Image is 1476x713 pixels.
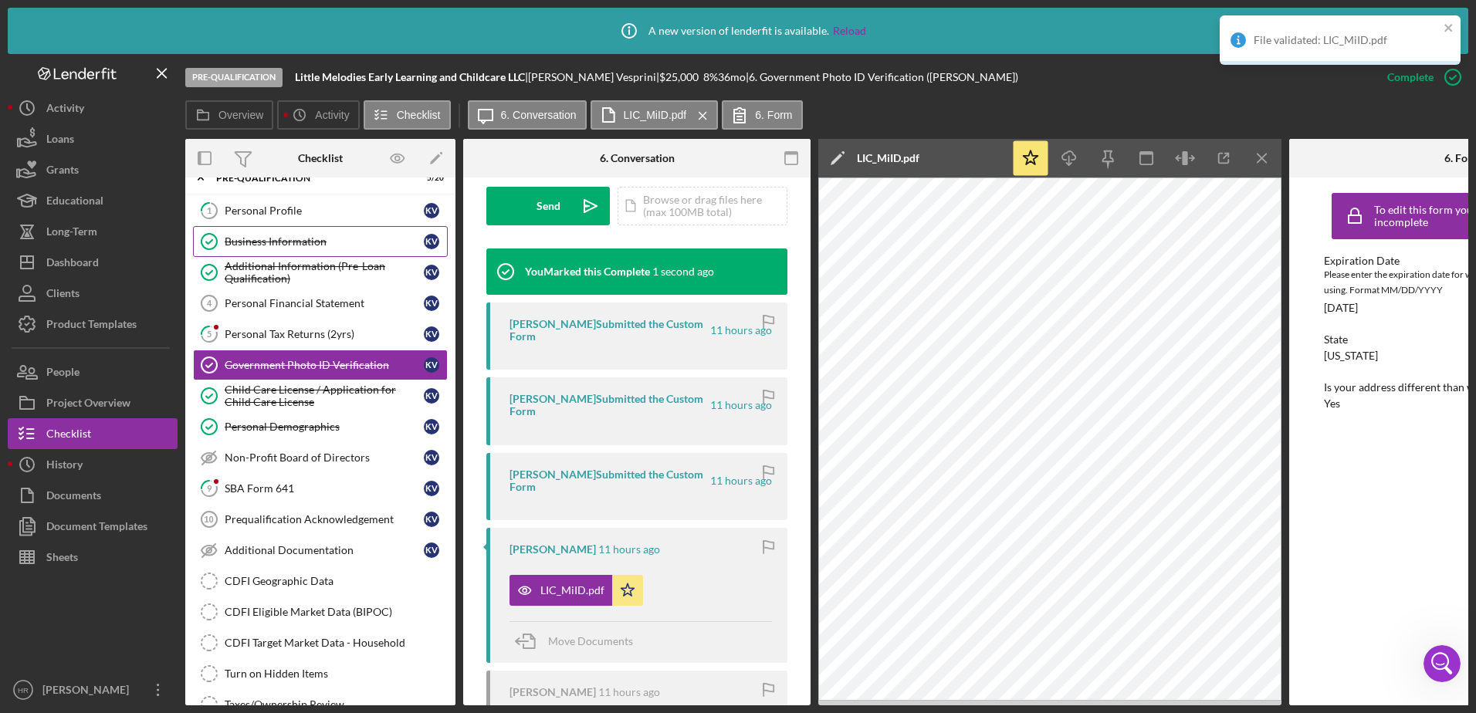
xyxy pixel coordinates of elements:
div: SBA Form 641 [225,482,424,495]
time: 2025-09-18 01:49 [710,399,772,411]
img: logo [31,29,56,54]
span: Messages [128,520,181,531]
div: Personal Profile [225,204,424,217]
button: Help [206,482,309,543]
button: Send [486,187,610,225]
div: K V [424,265,439,280]
div: Clients [46,278,80,313]
div: Pre-Qualification [185,68,283,87]
text: HR [18,686,29,694]
div: Government Photo ID Verification [225,359,424,371]
label: LIC_MiID.pdf [624,109,687,121]
div: K V [424,203,439,218]
div: Checklist [298,152,343,164]
a: CDFI Eligible Market Data (BIPOC) [193,596,448,627]
button: Messages [103,482,205,543]
div: K V [424,357,439,373]
button: Move Documents [509,622,648,661]
a: Loans [8,123,178,154]
a: Additional Information (Pre-Loan Qualification)KV [193,257,448,288]
button: History [8,449,178,480]
span: Help [245,520,269,531]
button: Educational [8,185,178,216]
a: Child Care License / Application for Child Care LicenseKV [193,380,448,411]
div: [PERSON_NAME] Submitted the Custom Form [509,393,708,417]
button: Product Templates [8,309,178,340]
div: Document Templates [46,511,147,546]
div: Turn on Hidden Items [225,667,447,680]
div: Send [537,187,560,225]
a: Clients [8,278,178,309]
tspan: 4 [207,299,212,308]
a: Turn on Hidden Items [193,658,448,689]
p: Hi [PERSON_NAME] 👋 [31,110,278,162]
time: 2025-09-18 01:47 [598,543,660,556]
div: LIC_MiID.pdf [857,152,919,164]
div: People [46,356,80,391]
b: Little Melodies Early Learning and Childcare LLC [295,70,525,83]
div: [DATE] [1324,302,1358,314]
div: History [46,449,83,484]
span: Move Documents [548,634,633,647]
span: $25,000 [659,70,699,83]
button: Document Templates [8,511,178,542]
button: Long-Term [8,216,178,247]
div: K V [424,542,439,558]
div: K V [424,234,439,249]
div: K V [424,450,439,465]
a: 10Prequalification AcknowledgementKV [193,504,448,535]
div: Taxes/Ownership Review [225,698,447,711]
div: Child Care License / Application for Child Care License [225,384,424,408]
button: Overview [185,100,273,130]
button: Checklist [8,418,178,449]
div: Project Overview [46,387,130,422]
label: Activity [315,109,349,121]
button: Activity [8,93,178,123]
div: Grants [46,154,79,189]
div: Documents [46,480,101,515]
div: Personal Tax Returns (2yrs) [225,328,424,340]
a: CDFI Geographic Data [193,566,448,596]
tspan: 9 [207,483,212,493]
label: Overview [218,109,263,121]
div: Product Templates [46,309,137,343]
a: Project Overview [8,387,178,418]
a: Documents [8,480,178,511]
iframe: Intercom live chat [1424,645,1461,682]
div: K V [424,419,439,434]
div: Dashboard [46,247,99,282]
div: K V [424,326,439,342]
button: HR[PERSON_NAME] [8,674,178,705]
div: LIC_MiID.pdf [540,584,604,596]
div: Additional Documentation [225,544,424,556]
a: 1Personal ProfileKV [193,195,448,226]
div: Long-Term [46,216,97,251]
button: 6. Form [722,100,802,130]
button: Sheets [8,542,178,573]
div: Loans [46,123,74,158]
div: Personal Demographics [225,421,424,433]
a: Business InformationKV [193,226,448,257]
img: Profile image for Christina [210,25,241,56]
tspan: 1 [207,205,212,215]
div: [PERSON_NAME] [509,686,596,698]
a: Reload [833,25,866,37]
a: 4Personal Financial StatementKV [193,288,448,319]
div: K V [424,481,439,496]
label: 6. Form [755,109,792,121]
label: 6. Conversation [501,109,577,121]
label: Checklist [397,109,441,121]
tspan: 5 [207,329,212,339]
button: 6. Conversation [468,100,587,130]
a: Additional DocumentationKV [193,535,448,566]
img: Profile image for Allison [181,25,212,56]
a: Non-Profit Board of DirectorsKV [193,442,448,473]
button: Dashboard [8,247,178,278]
